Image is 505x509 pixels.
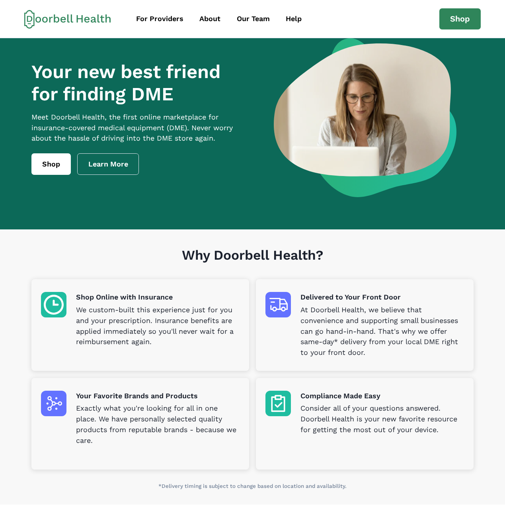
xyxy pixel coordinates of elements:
a: Shop [31,153,71,175]
p: Meet Doorbell Health, the first online marketplace for insurance-covered medical equipment (DME).... [31,112,248,144]
a: Shop [439,8,481,30]
p: Shop Online with Insurance [76,292,240,303]
a: For Providers [129,10,191,28]
p: Exactly what you're looking for all in one place. We have personally selected quality products fr... [76,403,240,446]
p: Delivered to Your Front Door [300,292,464,303]
p: We custom-built this experience just for you and your prescription. Insurance benefits are applie... [76,305,240,348]
img: a woman looking at a computer [274,38,456,197]
p: *Delivery timing is subject to change based on location and availability. [31,482,474,490]
div: Help [286,14,302,24]
a: Our Team [230,10,277,28]
img: Compliance Made Easy icon [265,391,291,416]
img: Shop Online with Insurance icon [41,292,66,317]
p: At Doorbell Health, we believe that convenience and supporting small businesses can go hand-in-ha... [300,305,464,358]
div: For Providers [136,14,183,24]
h1: Your new best friend for finding DME [31,61,248,106]
img: Your Favorite Brands and Products icon [41,391,66,416]
div: Our Team [237,14,270,24]
p: Your Favorite Brands and Products [76,391,240,401]
img: Delivered to Your Front Door icon [265,292,291,317]
h1: Why Doorbell Health? [31,247,474,280]
p: Consider all of your questions answered. Doorbell Health is your new favorite resource for gettin... [300,403,464,435]
div: About [199,14,220,24]
p: Compliance Made Easy [300,391,464,401]
a: Help [279,10,309,28]
a: Learn More [77,153,139,175]
a: About [192,10,228,28]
